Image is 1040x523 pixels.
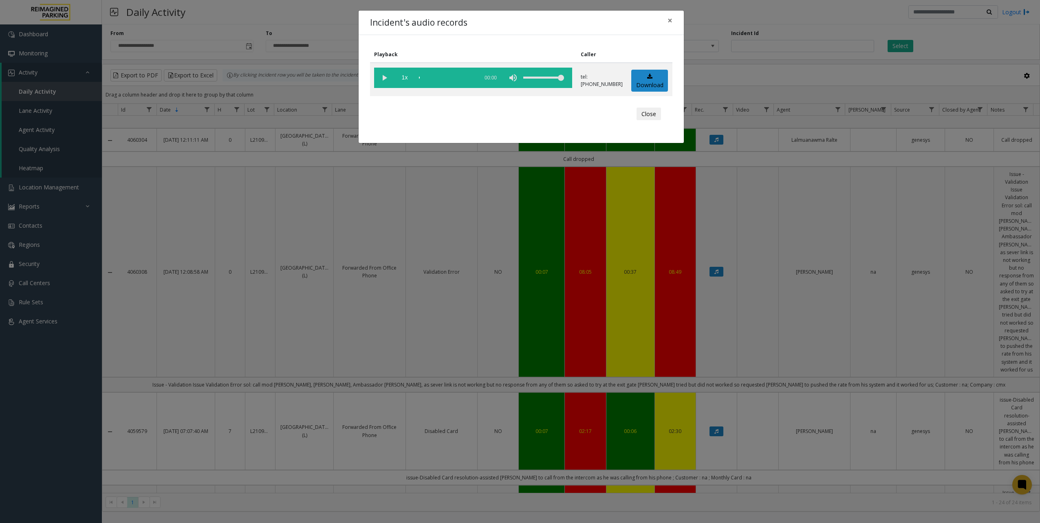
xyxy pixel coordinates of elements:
button: Close [662,11,678,31]
span: × [668,15,672,26]
p: tel:[PHONE_NUMBER] [581,73,623,88]
th: Caller [577,46,627,63]
th: Playback [370,46,577,63]
div: volume level [523,68,564,88]
h4: Incident's audio records [370,16,467,29]
button: Close [637,108,661,121]
a: Download [631,70,668,92]
div: scrub bar [419,68,474,88]
span: playback speed button [394,68,415,88]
